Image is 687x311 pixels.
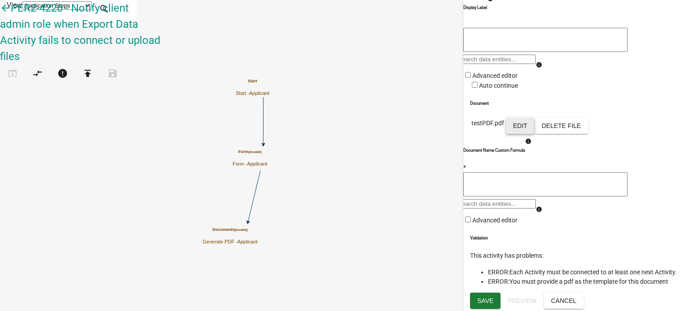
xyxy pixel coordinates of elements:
[470,100,680,107] h6: Document
[472,82,478,88] input: Auto continue
[536,62,542,68] i: info
[465,217,471,222] input: Advanced editor
[470,235,680,241] h6: Validation
[463,4,487,11] h6: Display Label
[457,199,536,209] input: Search data entities...
[470,293,500,309] button: Save
[75,64,100,84] button: Publish
[488,268,509,276] span: ERROR:
[506,118,534,134] button: Edit
[7,68,18,81] i: open_in_browser
[509,278,668,285] span: You must provide a pdf as the template for this document
[500,293,544,309] button: Preview
[525,138,531,145] i: info
[534,118,588,134] button: Delete File
[32,68,43,81] i: compare_arrows
[470,82,518,89] label: Auto continue
[536,206,542,213] i: info
[463,72,517,79] label: Advanced editor
[100,64,125,84] button: Save
[477,297,493,304] span: Save
[457,55,536,64] input: Search data entities...
[471,119,504,128] p: testPDF.pdf
[463,147,525,153] h6: Document Name Custom Formula
[25,64,50,84] button: Auto Layout
[509,268,677,276] span: Each Activity must be connected to at least one next Activity.
[57,68,68,81] i: error
[465,72,471,78] input: Advanced editor
[463,217,517,224] label: Advanced editor
[544,293,584,309] button: Cancel
[488,278,509,285] span: ERROR:
[470,251,680,260] p: This activity has problems:
[82,68,93,81] i: publish
[107,68,118,81] i: save
[50,64,75,84] button: 3 problems in this workflow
